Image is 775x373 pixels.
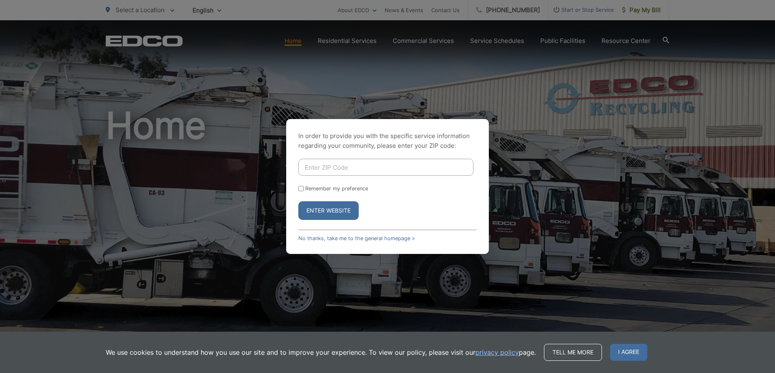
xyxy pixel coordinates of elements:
label: Remember my preference [305,185,368,192]
span: I agree [610,344,647,361]
p: In order to provide you with the specific service information regarding your community, please en... [298,131,477,151]
a: No thanks, take me to the general homepage > [298,235,415,241]
a: Tell me more [544,344,602,361]
a: privacy policy [475,347,519,357]
p: We use cookies to understand how you use our site and to improve your experience. To view our pol... [106,347,536,357]
button: Enter Website [298,201,359,220]
input: Enter ZIP Code [298,159,473,176]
